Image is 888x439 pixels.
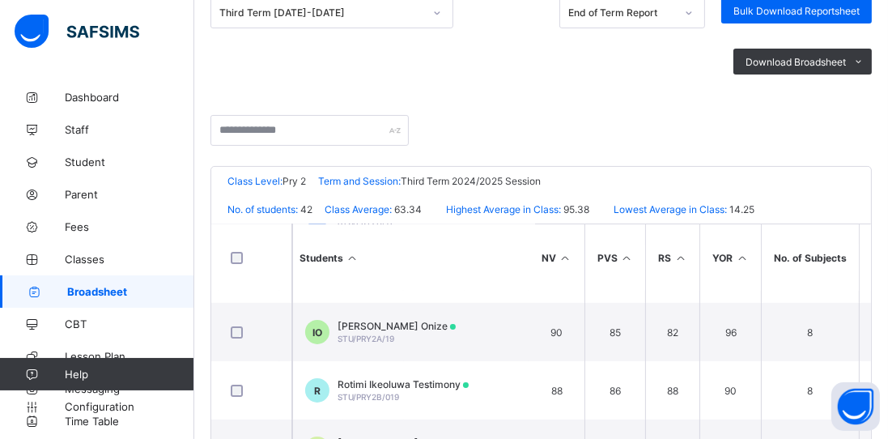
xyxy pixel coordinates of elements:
[645,361,699,420] td: 88
[584,224,646,291] th: PVS
[727,203,754,215] span: 14.25
[774,326,847,339] span: 8
[292,224,535,291] th: Students
[774,385,847,397] span: 8
[65,91,194,104] span: Dashboard
[219,7,423,19] div: Third Term [DATE]-[DATE]
[65,318,194,330] span: CBT
[645,224,699,291] th: RS
[620,252,634,264] i: Sort in Ascending Order
[529,224,584,291] th: NV
[67,285,194,298] span: Broadsheet
[584,303,646,361] td: 85
[392,203,422,215] span: 63.34
[568,7,675,19] div: End of Term Report
[529,361,584,420] td: 88
[227,203,298,215] span: No. of students:
[831,382,880,431] button: Open asap
[65,123,194,136] span: Staff
[65,253,194,266] span: Classes
[338,392,399,402] span: STU/PRY2B/019
[733,5,860,17] span: Bulk Download Reportsheet
[699,224,761,291] th: YOR
[346,252,359,264] i: Sort Ascending
[338,378,469,390] span: Rotimi Ikeoluwa Testimony
[446,203,561,215] span: Highest Average in Class:
[746,56,846,68] span: Download Broadsheet
[65,350,194,363] span: Lesson Plan
[559,252,572,264] i: Sort in Ascending Order
[325,203,392,215] span: Class Average:
[529,303,584,361] td: 90
[735,252,749,264] i: Sort in Ascending Order
[314,385,321,397] span: R
[312,326,322,339] span: IO
[699,361,761,420] td: 90
[401,175,541,187] span: Third Term 2024/2025 Session
[65,220,194,233] span: Fees
[227,175,283,187] span: Class Level:
[338,334,394,343] span: STU/PRY2A/19
[645,303,699,361] td: 82
[65,400,193,413] span: Configuration
[65,156,194,168] span: Student
[673,252,687,264] i: Sort in Ascending Order
[15,15,139,49] img: safsims
[761,224,859,291] th: No. of Subjects
[338,320,456,332] span: [PERSON_NAME] Onize
[65,188,194,201] span: Parent
[561,203,589,215] span: 95.38
[699,303,761,361] td: 96
[283,175,306,187] span: Pry 2
[318,175,401,187] span: Term and Session:
[584,361,646,420] td: 86
[614,203,727,215] span: Lowest Average in Class:
[65,368,193,381] span: Help
[298,203,312,215] span: 42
